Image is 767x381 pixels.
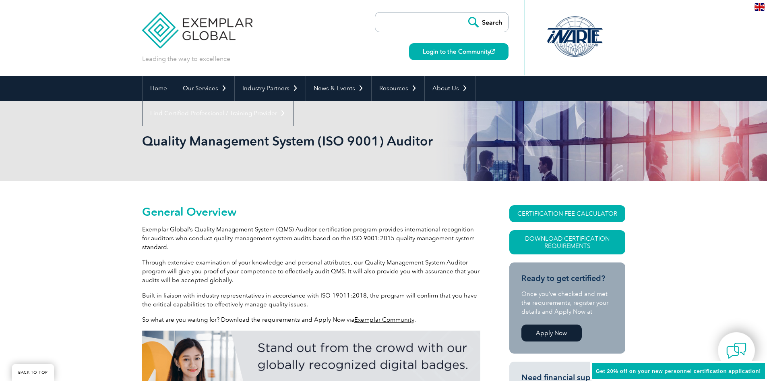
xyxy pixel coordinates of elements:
a: Find Certified Professional / Training Provider [143,101,293,126]
input: Search [464,12,508,32]
a: Apply Now [521,325,582,341]
p: Through extensive examination of your knowledge and personal attributes, our Quality Management S... [142,258,480,285]
p: Once you’ve checked and met the requirements, register your details and Apply Now at [521,289,613,316]
a: Our Services [175,76,234,101]
span: Get 20% off on your new personnel certification application! [596,368,761,374]
h2: General Overview [142,205,480,218]
a: Home [143,76,175,101]
img: open_square.png [490,49,495,54]
p: So what are you waiting for? Download the requirements and Apply Now via . [142,315,480,324]
a: News & Events [306,76,371,101]
h1: Quality Management System (ISO 9001) Auditor [142,133,451,149]
img: contact-chat.png [726,341,746,361]
p: Exemplar Global’s Quality Management System (QMS) Auditor certification program provides internat... [142,225,480,252]
a: Login to the Community [409,43,509,60]
a: Exemplar Community [354,316,414,323]
a: CERTIFICATION FEE CALCULATOR [509,205,625,222]
a: Resources [372,76,424,101]
h3: Ready to get certified? [521,273,613,283]
a: BACK TO TOP [12,364,54,381]
a: Download Certification Requirements [509,230,625,254]
p: Built in liaison with industry representatives in accordance with ISO 19011:2018, the program wil... [142,291,480,309]
a: Industry Partners [235,76,306,101]
p: Leading the way to excellence [142,54,230,63]
a: About Us [425,76,475,101]
img: en [755,3,765,11]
